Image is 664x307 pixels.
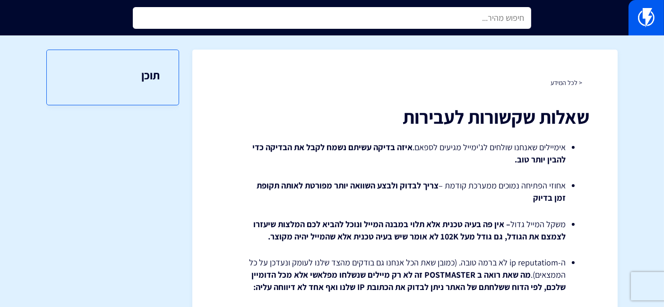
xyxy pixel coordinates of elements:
[66,69,160,81] h3: תוכן
[221,106,589,127] h1: שאלות שקשורות לעבירות
[244,141,566,165] li: אימיילים שאנחנו שולחים לג'ימייל מגיעים לספאם.
[251,269,566,292] strong: מה שאת רואה ב POSTMASTER זה לא רק מיילים שנשלחו מפלאשי אלא מכל הדומיין שלכם, לפי הדוח ששלחתם של ה...
[252,142,566,165] strong: איזה בדיקה עשיתם נשמח לקבל את הבדיקה כדי להבין יותר טוב.
[244,256,566,293] li: ה-ip reputatiom לא ברמה טובה. (כמובן שאת הכל אנחנו גם בודקים מהצד שלנו לעומק ונעדכן על כל הממצאים).
[133,7,531,29] input: חיפוש מהיר...
[257,180,566,203] strong: צריך לבדוק ולבצע השוואה יותר מפורטת לאותה תקופת זמן בדיוק
[253,219,566,242] strong: – אין פה בעיה טכנית אלא תלוי במבנה המייל ונוכל להביא לכם המלצות שיעזרו לצמצם את הגודל, גם גודל מע...
[244,218,566,242] li: משקל המייל גדול
[244,179,566,204] li: אחוזי הפתיחה נמוכים ממערכת קודמת –
[551,78,582,87] a: < לכל המידע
